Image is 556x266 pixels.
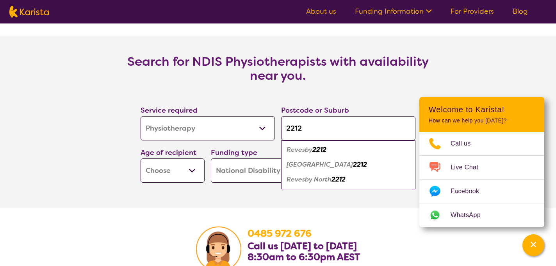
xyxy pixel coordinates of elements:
[281,106,349,115] label: Postcode or Suburb
[331,175,346,183] em: 2212
[287,146,312,154] em: Revesby
[419,132,544,227] ul: Choose channel
[451,209,490,221] span: WhatsApp
[285,142,412,157] div: Revesby 2212
[355,7,432,16] a: Funding Information
[287,175,331,183] em: Revesby North
[419,97,544,227] div: Channel Menu
[285,172,412,187] div: Revesby North 2212
[312,146,326,154] em: 2212
[522,234,544,256] button: Channel Menu
[429,117,535,124] p: How can we help you [DATE]?
[141,148,196,157] label: Age of recipient
[281,116,415,140] input: Type
[285,157,412,172] div: Revesby Heights 2212
[248,240,357,252] b: Call us [DATE] to [DATE]
[419,203,544,227] a: Web link opens in a new tab.
[248,227,312,240] a: 0485 972 676
[451,138,480,149] span: Call us
[141,106,198,115] label: Service required
[287,160,353,169] em: [GEOGRAPHIC_DATA]
[122,54,434,83] h3: Search for NDIS Physiotherapists with availability near you.
[429,105,535,114] h2: Welcome to Karista!
[353,160,367,169] em: 2212
[451,7,494,16] a: For Providers
[513,7,528,16] a: Blog
[211,148,257,157] label: Funding type
[9,6,49,18] img: Karista logo
[451,185,488,197] span: Facebook
[248,251,360,263] b: 8:30am to 6:30pm AEST
[306,7,336,16] a: About us
[451,162,488,173] span: Live Chat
